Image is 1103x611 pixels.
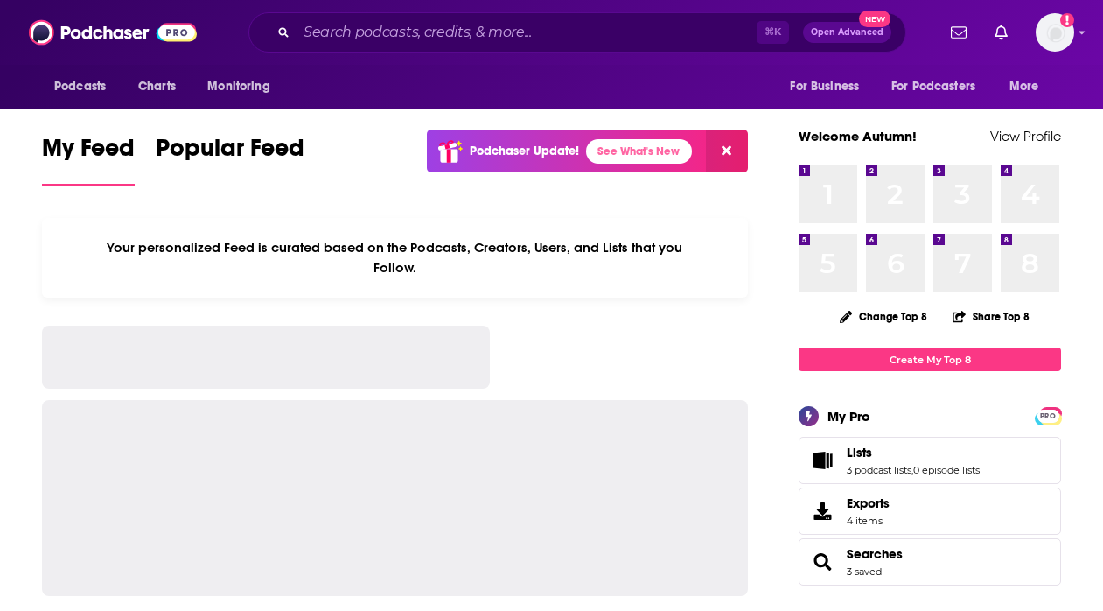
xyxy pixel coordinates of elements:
[248,12,906,53] div: Search podcasts, credits, & more...
[811,28,883,37] span: Open Advanced
[847,546,903,562] a: Searches
[911,464,913,476] span: ,
[1037,409,1058,422] a: PRO
[880,70,1001,103] button: open menu
[799,348,1061,371] a: Create My Top 8
[803,22,891,43] button: Open AdvancedNew
[1060,13,1074,27] svg: Add a profile image
[847,565,882,578] a: 3 saved
[42,70,129,103] button: open menu
[997,70,1061,103] button: open menu
[54,74,106,99] span: Podcasts
[944,18,974,47] a: Show notifications dropdown
[847,445,872,460] span: Lists
[127,70,186,103] a: Charts
[847,495,890,511] span: Exports
[805,448,840,473] a: Lists
[757,21,789,44] span: ⌘ K
[1036,13,1074,52] img: User Profile
[1037,410,1058,423] span: PRO
[805,499,840,523] span: Exports
[805,550,840,574] a: Searches
[195,70,292,103] button: open menu
[799,488,1061,535] a: Exports
[156,133,304,186] a: Popular Feed
[952,299,1030,334] button: Share Top 8
[847,515,890,527] span: 4 items
[586,139,692,164] a: See What's New
[207,74,269,99] span: Monitoring
[156,133,304,173] span: Popular Feed
[829,305,938,327] button: Change Top 8
[42,133,135,186] a: My Feed
[799,538,1061,586] span: Searches
[138,74,176,99] span: Charts
[29,16,197,49] img: Podchaser - Follow, Share and Rate Podcasts
[42,133,135,173] span: My Feed
[1036,13,1074,52] span: Logged in as autumncomm
[799,128,917,144] a: Welcome Autumn!
[42,218,748,298] div: Your personalized Feed is curated based on the Podcasts, Creators, Users, and Lists that you Follow.
[990,128,1061,144] a: View Profile
[859,11,890,27] span: New
[847,445,980,460] a: Lists
[1036,13,1074,52] button: Show profile menu
[891,74,975,99] span: For Podcasters
[913,464,980,476] a: 0 episode lists
[827,408,870,425] div: My Pro
[1009,74,1039,99] span: More
[790,74,859,99] span: For Business
[778,70,881,103] button: open menu
[988,18,1015,47] a: Show notifications dropdown
[847,464,911,476] a: 3 podcast lists
[470,144,579,158] p: Podchaser Update!
[297,18,757,46] input: Search podcasts, credits, & more...
[799,437,1061,484] span: Lists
